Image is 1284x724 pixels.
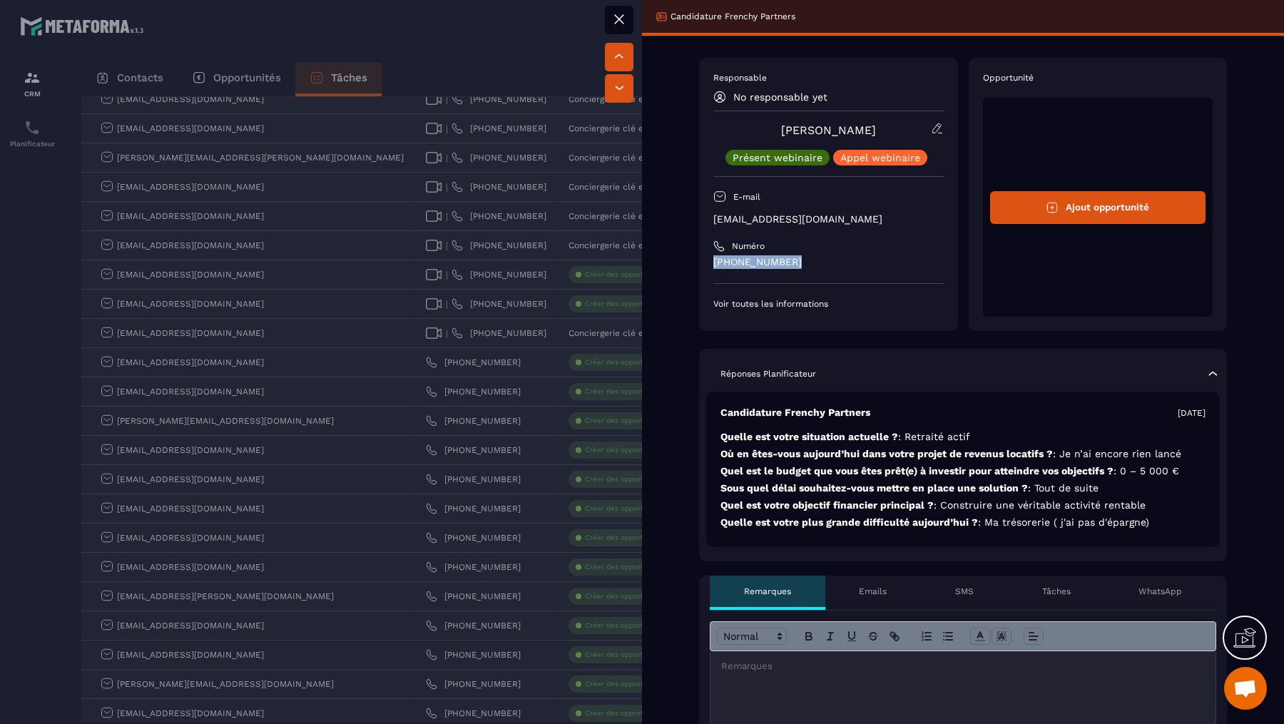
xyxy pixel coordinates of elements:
[720,430,1206,444] p: Quelle est votre situation actuelle ?
[720,447,1206,461] p: Où en êtes-vous aujourd’hui dans votre projet de revenus locatifs ?
[744,586,791,597] p: Remarques
[720,516,1206,529] p: Quelle est votre plus grande difficulté aujourd’hui ?
[955,586,974,597] p: SMS
[671,11,795,22] p: Candidature Frenchy Partners
[1138,586,1182,597] p: WhatsApp
[713,255,944,269] p: [PHONE_NUMBER]
[898,431,970,442] span: : Retraité actif
[1053,448,1181,459] span: : Je n’ai encore rien lancé
[713,298,944,310] p: Voir toutes les informations
[1114,465,1179,476] span: : 0 – 5 000 €
[720,368,816,379] p: Réponses Planificateur
[1224,667,1267,710] div: Ouvrir le chat
[733,191,760,203] p: E-mail
[990,191,1206,224] button: Ajout opportunité
[1042,586,1071,597] p: Tâches
[1178,407,1206,419] p: [DATE]
[713,213,944,226] p: [EMAIL_ADDRESS][DOMAIN_NAME]
[713,72,944,83] p: Responsable
[781,123,876,137] a: [PERSON_NAME]
[1028,482,1099,494] span: : Tout de suite
[733,153,822,163] p: Présent webinaire
[983,72,1213,83] p: Opportunité
[720,499,1206,512] p: Quel est votre objectif financier principal ?
[720,464,1206,478] p: Quel est le budget que vous êtes prêt(e) à investir pour atteindre vos objectifs ?
[934,499,1146,511] span: : Construire une véritable activité rentable
[732,240,765,252] p: Numéro
[840,153,920,163] p: Appel webinaire
[859,586,887,597] p: Emails
[733,91,827,103] p: No responsable yet
[720,406,870,419] p: Candidature Frenchy Partners
[978,516,1149,528] span: : Ma trésorerie ( j'ai pas d'épargne)
[720,481,1206,495] p: Sous quel délai souhaitez-vous mettre en place une solution ?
